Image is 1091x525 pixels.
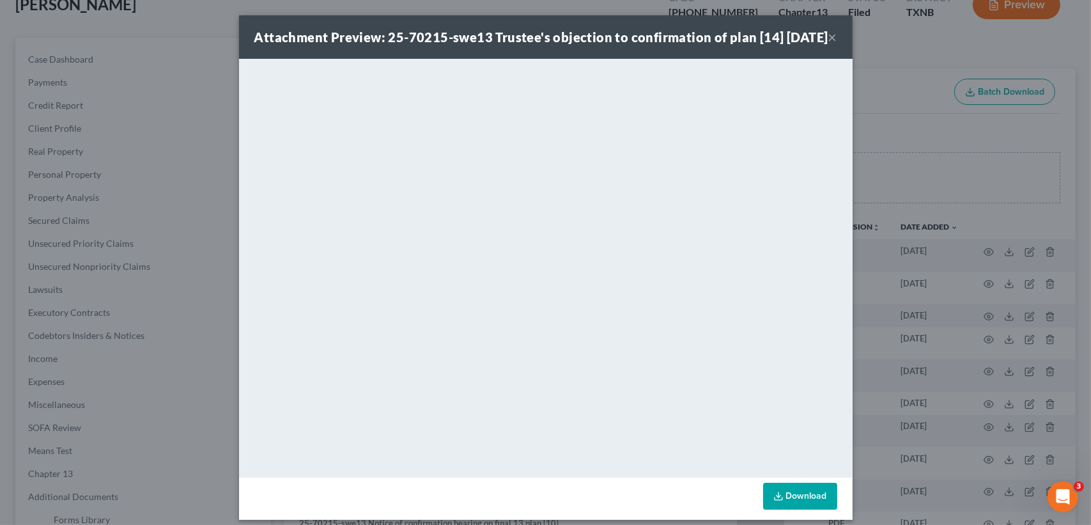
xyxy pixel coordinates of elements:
[239,59,853,474] iframe: <object ng-attr-data='[URL][DOMAIN_NAME]' type='application/pdf' width='100%' height='650px'></ob...
[1048,482,1078,512] iframe: Intercom live chat
[1074,482,1084,492] span: 3
[828,29,837,45] button: ×
[763,483,837,510] a: Download
[254,29,828,45] strong: Attachment Preview: 25-70215-swe13 Trustee's objection to confirmation of plan [14] [DATE]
